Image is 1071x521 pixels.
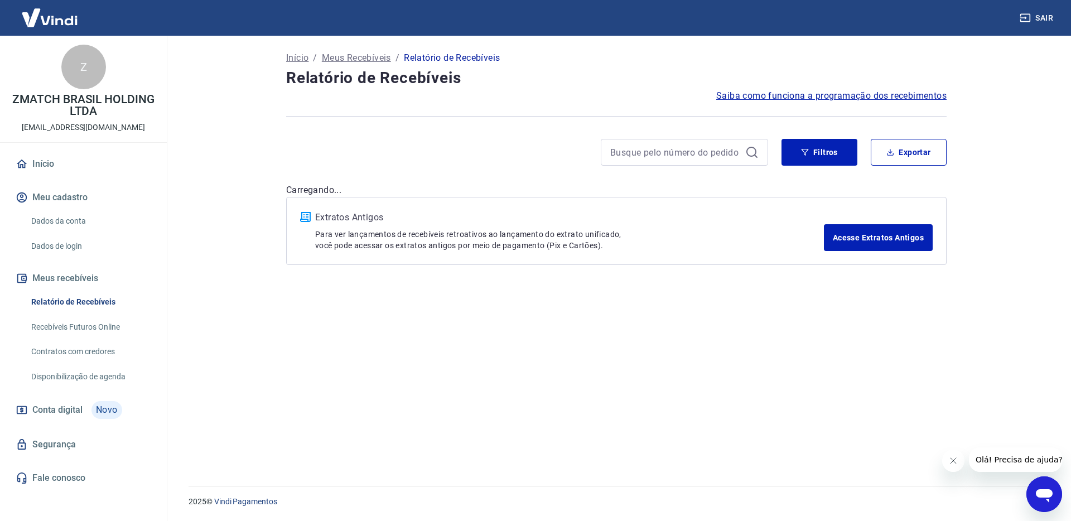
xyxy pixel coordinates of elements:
span: Novo [91,401,122,419]
p: Carregando... [286,184,947,197]
a: Conta digitalNovo [13,397,153,423]
p: ZMATCH BRASIL HOLDING LTDA [9,94,158,117]
p: / [395,51,399,65]
a: Vindi Pagamentos [214,497,277,506]
a: Disponibilização de agenda [27,365,153,388]
a: Início [13,152,153,176]
a: Relatório de Recebíveis [27,291,153,313]
iframe: Mensagem da empresa [969,447,1062,472]
a: Fale conosco [13,466,153,490]
a: Recebíveis Futuros Online [27,316,153,339]
button: Filtros [781,139,857,166]
h4: Relatório de Recebíveis [286,67,947,89]
button: Meu cadastro [13,185,153,210]
p: Para ver lançamentos de recebíveis retroativos ao lançamento do extrato unificado, você pode aces... [315,229,824,251]
p: Relatório de Recebíveis [404,51,500,65]
iframe: Fechar mensagem [942,450,964,472]
a: Saiba como funciona a programação dos recebimentos [716,89,947,103]
div: Z [61,45,106,89]
button: Sair [1017,8,1058,28]
p: Extratos Antigos [315,211,824,224]
img: ícone [300,212,311,222]
span: Olá! Precisa de ajuda? [7,8,94,17]
p: [EMAIL_ADDRESS][DOMAIN_NAME] [22,122,145,133]
p: / [313,51,317,65]
a: Dados da conta [27,210,153,233]
img: Vindi [13,1,86,35]
a: Segurança [13,432,153,457]
button: Exportar [871,139,947,166]
a: Acesse Extratos Antigos [824,224,933,251]
iframe: Botão para abrir a janela de mensagens [1026,476,1062,512]
a: Início [286,51,308,65]
a: Dados de login [27,235,153,258]
a: Contratos com credores [27,340,153,363]
span: Conta digital [32,402,83,418]
a: Meus Recebíveis [322,51,391,65]
p: 2025 © [189,496,1044,508]
input: Busque pelo número do pedido [610,144,741,161]
button: Meus recebíveis [13,266,153,291]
